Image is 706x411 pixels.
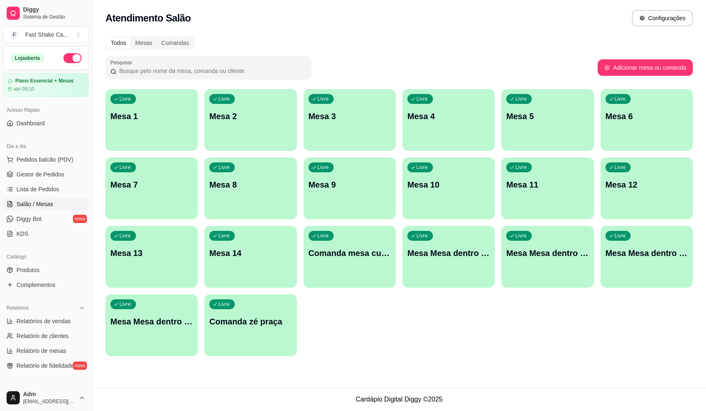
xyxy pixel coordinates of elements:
p: Mesa 13 [110,247,193,259]
a: Dashboard [3,117,89,130]
span: KDS [16,230,28,238]
p: Mesa 12 [605,179,688,190]
span: Relatório de clientes [16,332,69,340]
p: Mesa 7 [110,179,193,190]
p: Livre [119,164,131,171]
footer: Cardápio Digital Diggy © 2025 [92,388,706,411]
span: Diggy [23,6,85,14]
p: Mesa 2 [209,110,292,122]
span: Relatórios de vendas [16,317,71,325]
button: Adm[EMAIL_ADDRESS][DOMAIN_NAME] [3,388,89,408]
p: Mesa Mesa dentro vermelha [110,316,193,327]
p: Mesa 4 [407,110,490,122]
p: Mesa 8 [209,179,292,190]
span: Relatórios [7,305,29,311]
div: Dia a dia [3,140,89,153]
a: Lista de Pedidos [3,183,89,196]
p: Mesa 5 [506,110,589,122]
button: LivreMesa Mesa dentro vermelha [105,294,198,356]
p: Mesa 3 [309,110,391,122]
a: Gestor de Pedidos [3,168,89,181]
p: Livre [119,301,131,308]
span: Produtos [16,266,40,274]
p: Mesa Mesa dentro verde [605,247,688,259]
p: Mesa Mesa dentro azul [407,247,490,259]
span: [EMAIL_ADDRESS][DOMAIN_NAME] [23,398,75,405]
button: LivreMesa 1 [105,89,198,151]
button: LivreMesa 14 [204,226,297,288]
p: Livre [515,96,527,102]
button: LivreMesa Mesa dentro azul [402,226,495,288]
a: Salão / Mesas [3,197,89,211]
p: Livre [318,164,329,171]
p: Mesa Mesa dentro laranja [506,247,589,259]
a: Diggy Botnovo [3,212,89,225]
p: Livre [119,96,131,102]
p: Livre [218,301,230,308]
div: Fast Shake Ca ... [25,31,68,39]
div: Mesas [131,37,157,49]
a: Relatório de mesas [3,344,89,357]
button: LivreMesa 12 [601,157,693,219]
button: LivreMesa 9 [304,157,396,219]
input: Pesquisar [117,67,306,75]
button: Pedidos balcão (PDV) [3,153,89,166]
button: Alterar Status [63,53,82,63]
h2: Atendimento Salão [105,12,191,25]
span: Salão / Mesas [16,200,53,208]
p: Mesa 1 [110,110,193,122]
div: Catálogo [3,250,89,263]
a: KDS [3,227,89,240]
div: Loja aberta [10,54,44,63]
a: Relatório de fidelidadenovo [3,359,89,372]
p: Livre [119,233,131,239]
button: Adicionar mesa ou comanda [598,59,693,76]
p: Livre [218,233,230,239]
button: LivreMesa 4 [402,89,495,151]
p: Livre [416,164,428,171]
div: Todos [106,37,131,49]
p: Livre [416,96,428,102]
button: LivreMesa 11 [501,157,594,219]
p: Comanda zé praça [209,316,292,327]
p: Livre [218,96,230,102]
button: Select a team [3,26,89,43]
article: até 05/10 [14,86,34,92]
button: LivreMesa 8 [204,157,297,219]
button: LivreComanda mesa cupim [304,226,396,288]
p: Livre [318,96,329,102]
p: Livre [615,164,626,171]
button: LivreMesa 3 [304,89,396,151]
div: Acesso Rápido [3,103,89,117]
p: Livre [615,96,626,102]
a: Produtos [3,263,89,277]
button: Configurações [632,10,693,26]
span: Sistema de Gestão [23,14,85,20]
button: LivreMesa 7 [105,157,198,219]
span: Relatório de fidelidade [16,362,74,370]
label: Pesquisar [110,59,135,66]
span: Lista de Pedidos [16,185,59,193]
p: Mesa 10 [407,179,490,190]
span: Gestor de Pedidos [16,170,64,178]
article: Plano Essencial + Mesas [15,78,74,84]
p: Livre [318,233,329,239]
button: LivreMesa 2 [204,89,297,151]
a: Relatórios de vendas [3,315,89,328]
a: Relatório de clientes [3,329,89,343]
div: Comandas [157,37,194,49]
p: Mesa 11 [506,179,589,190]
span: Relatório de mesas [16,347,66,355]
p: Mesa 14 [209,247,292,259]
p: Mesa 9 [309,179,391,190]
p: Livre [615,233,626,239]
p: Livre [416,233,428,239]
a: Complementos [3,278,89,291]
p: Mesa 6 [605,110,688,122]
span: Pedidos balcão (PDV) [16,155,73,164]
div: Gerenciar [3,382,89,395]
span: Complementos [16,281,55,289]
p: Livre [515,233,527,239]
p: Comanda mesa cupim [309,247,391,259]
button: LivreMesa Mesa dentro laranja [501,226,594,288]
